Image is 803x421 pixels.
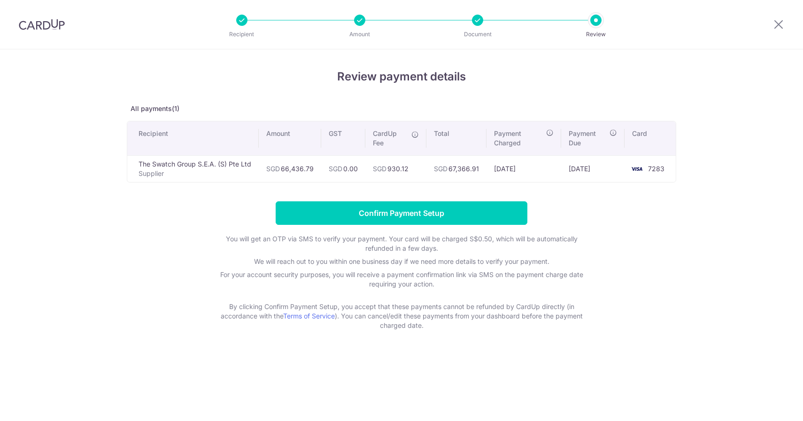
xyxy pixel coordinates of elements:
[259,155,321,182] td: 66,436.79
[127,104,676,113] p: All payments(1)
[365,155,426,182] td: 930.12
[561,30,631,39] p: Review
[127,155,259,182] td: The Swatch Group S.E.A. (S) Pte Ltd
[214,234,589,253] p: You will get an OTP via SMS to verify your payment. Your card will be charged S$0.50, which will ...
[321,155,365,182] td: 0.00
[627,163,646,175] img: <span class="translation_missing" title="translation missing: en.account_steps.new_confirm_form.b...
[139,169,251,178] p: Supplier
[648,165,664,173] span: 7283
[283,312,335,320] a: Terms of Service
[207,30,277,39] p: Recipient
[569,129,607,148] span: Payment Due
[373,165,386,173] span: SGD
[259,121,321,155] th: Amount
[486,155,561,182] td: [DATE]
[329,165,342,173] span: SGD
[494,129,543,148] span: Payment Charged
[321,121,365,155] th: GST
[325,30,394,39] p: Amount
[625,121,676,155] th: Card
[373,129,407,148] span: CardUp Fee
[426,121,486,155] th: Total
[276,201,527,225] input: Confirm Payment Setup
[127,121,259,155] th: Recipient
[214,270,589,298] p: For your account security purposes, you will receive a payment confirmation link via SMS on the p...
[443,30,512,39] p: Document
[561,155,625,182] td: [DATE]
[426,155,486,182] td: 67,366.91
[266,165,280,173] span: SGD
[214,302,589,330] p: By clicking Confirm Payment Setup, you accept that these payments cannot be refunded by CardUp di...
[434,165,448,173] span: SGD
[127,68,676,85] h4: Review payment details
[19,19,65,30] img: CardUp
[214,257,589,266] p: We will reach out to you within one business day if we need more details to verify your payment.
